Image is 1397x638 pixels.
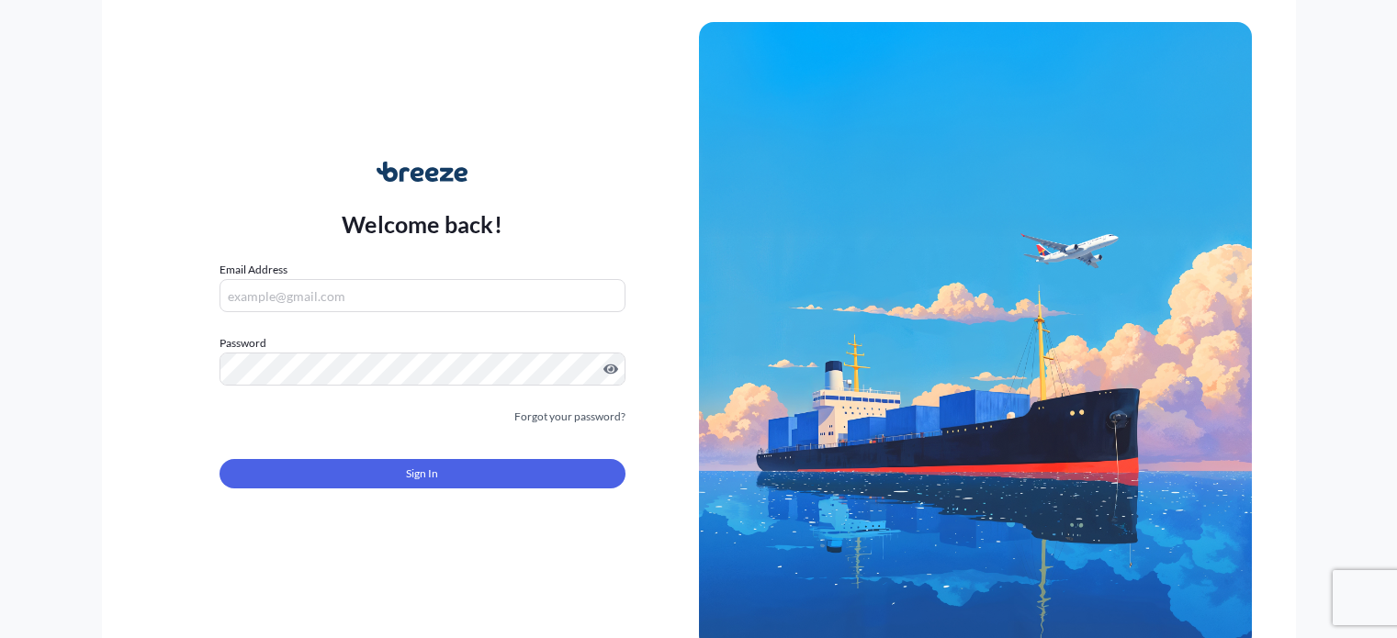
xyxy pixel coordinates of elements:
button: Show password [603,362,618,376]
input: example@gmail.com [220,279,625,312]
button: Sign In [220,459,625,488]
a: Forgot your password? [514,408,625,426]
label: Email Address [220,261,287,279]
p: Welcome back! [342,209,502,239]
label: Password [220,334,625,353]
span: Sign In [406,465,438,483]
